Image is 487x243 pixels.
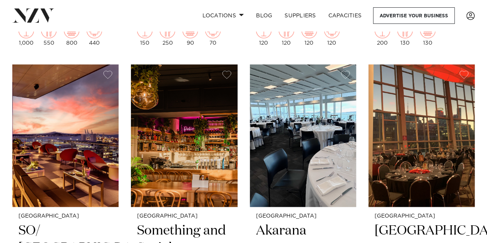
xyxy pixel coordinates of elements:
[256,23,271,46] div: 120
[18,213,112,219] small: [GEOGRAPHIC_DATA]
[12,8,54,22] img: nzv-logo.png
[160,23,175,46] div: 250
[205,23,221,46] div: 70
[397,23,413,46] div: 130
[322,7,368,24] a: Capacities
[420,23,435,46] div: 130
[137,23,152,46] div: 150
[87,23,102,46] div: 440
[324,23,340,46] div: 120
[41,23,57,46] div: 550
[373,7,455,24] a: Advertise your business
[182,23,198,46] div: 90
[279,23,294,46] div: 120
[64,23,79,46] div: 800
[375,23,390,46] div: 200
[256,213,350,219] small: [GEOGRAPHIC_DATA]
[137,213,231,219] small: [GEOGRAPHIC_DATA]
[250,7,278,24] a: BLOG
[278,7,322,24] a: SUPPLIERS
[196,7,250,24] a: Locations
[18,23,34,46] div: 1,000
[375,213,469,219] small: [GEOGRAPHIC_DATA]
[301,23,317,46] div: 120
